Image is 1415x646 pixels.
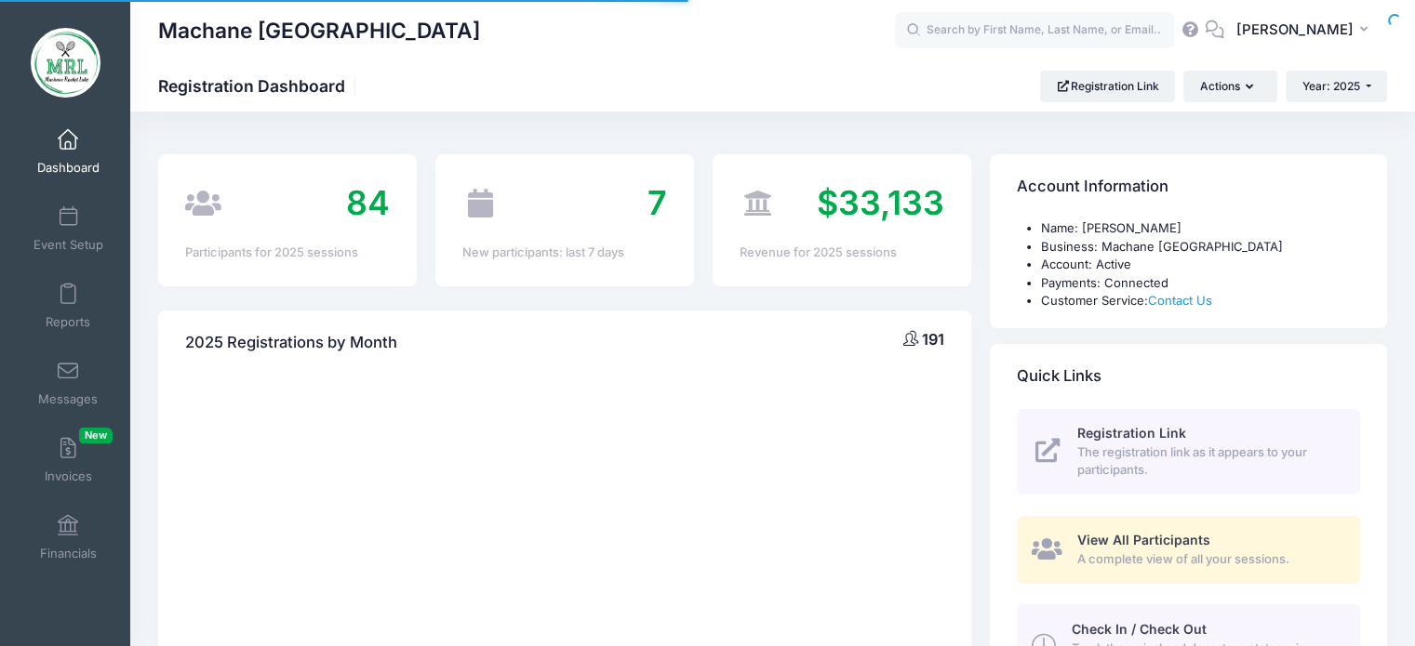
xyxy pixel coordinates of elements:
h4: 2025 Registrations by Month [185,316,397,369]
span: 191 [922,330,944,349]
button: Actions [1183,71,1276,102]
span: Check In / Check Out [1071,621,1206,637]
span: Financials [40,546,97,561]
div: New participants: last 7 days [462,244,667,262]
span: Messages [38,391,98,407]
a: Contact Us [1148,293,1212,308]
img: Machane Racket Lake [31,28,100,98]
input: Search by First Name, Last Name, or Email... [895,12,1174,49]
button: Year: 2025 [1286,71,1387,102]
span: Invoices [45,468,92,484]
span: The registration link as it appears to your participants. [1077,443,1339,480]
a: Dashboard [24,119,113,184]
span: Reports [46,314,90,330]
li: Account: Active [1041,256,1360,274]
a: View All Participants A complete view of all your sessions. [1017,516,1360,584]
span: 7 [647,182,667,223]
a: Financials [24,505,113,570]
span: [PERSON_NAME] [1236,20,1354,40]
li: Business: Machane [GEOGRAPHIC_DATA] [1041,238,1360,257]
a: Registration Link The registration link as it appears to your participants. [1017,409,1360,494]
a: Reports [24,273,113,338]
h1: Registration Dashboard [158,76,361,96]
span: View All Participants [1077,532,1210,547]
a: Event Setup [24,196,113,261]
li: Payments: Connected [1041,274,1360,293]
h4: Account Information [1017,161,1168,214]
div: Participants for 2025 sessions [185,244,390,262]
span: 84 [346,182,390,223]
span: Registration Link [1077,425,1186,441]
span: New [79,428,113,443]
h1: Machane [GEOGRAPHIC_DATA] [158,9,480,52]
span: Year: 2025 [1302,79,1360,93]
a: InvoicesNew [24,428,113,493]
li: Customer Service: [1041,292,1360,310]
span: $33,133 [817,182,944,223]
a: Messages [24,350,113,415]
span: Dashboard [37,160,100,176]
button: [PERSON_NAME] [1224,9,1387,52]
li: Name: [PERSON_NAME] [1041,219,1360,238]
div: Revenue for 2025 sessions [740,244,944,262]
span: A complete view of all your sessions. [1077,550,1339,569]
span: Event Setup [33,237,103,253]
h4: Quick Links [1017,349,1101,402]
a: Registration Link [1040,71,1175,102]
